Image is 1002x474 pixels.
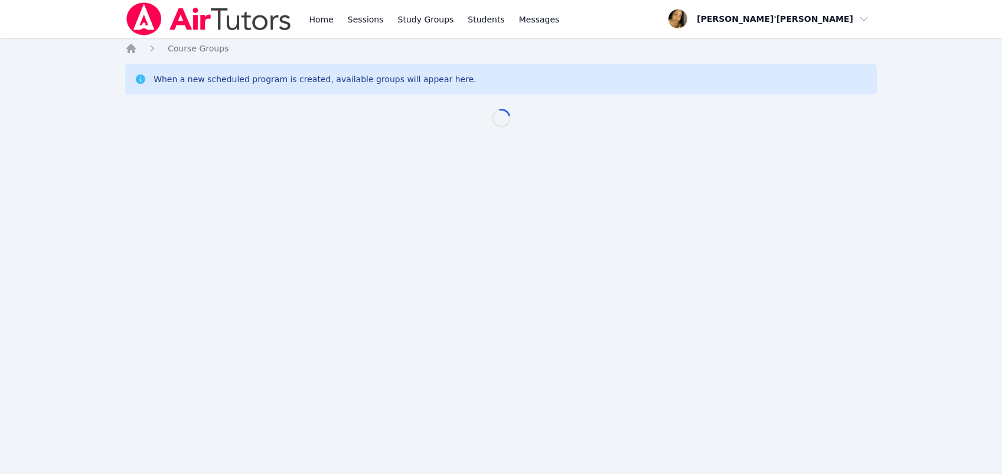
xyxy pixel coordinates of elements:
[125,43,877,54] nav: Breadcrumb
[168,43,229,54] a: Course Groups
[519,14,560,25] span: Messages
[154,73,476,85] div: When a new scheduled program is created, available groups will appear here.
[168,44,229,53] span: Course Groups
[125,2,292,35] img: Air Tutors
